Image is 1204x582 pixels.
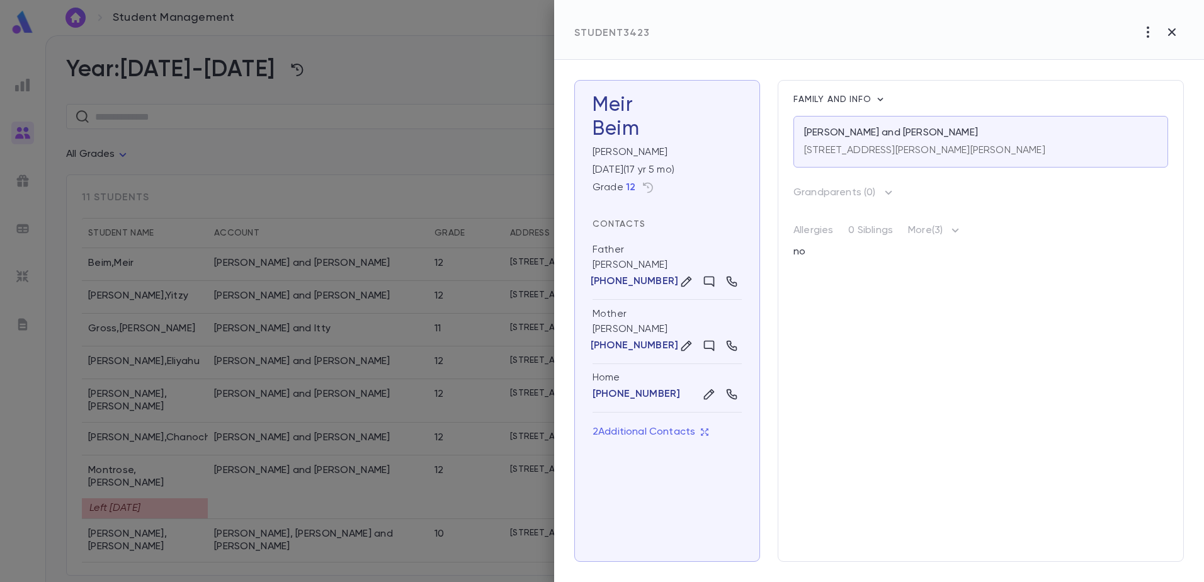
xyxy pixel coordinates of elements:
[848,224,893,242] p: 0 Siblings
[574,28,650,38] span: Student 3423
[793,95,874,104] span: Family and info
[908,223,963,243] p: More (3)
[593,275,676,288] button: [PHONE_NUMBER]
[593,220,645,229] span: Contacts
[588,141,742,159] div: [PERSON_NAME]
[591,339,678,352] p: [PHONE_NUMBER]
[593,117,742,141] div: Beim
[591,275,678,288] p: [PHONE_NUMBER]
[593,243,624,256] div: Father
[593,93,742,141] h3: Meir
[626,181,635,194] button: 12
[593,307,627,321] div: Mother
[793,183,895,203] button: Grandparents (0)
[593,181,635,194] div: Grade
[593,426,709,438] p: 2 Additional Contacts
[593,300,742,364] div: [PERSON_NAME]
[593,372,742,384] div: Home
[593,339,676,352] button: [PHONE_NUMBER]
[804,144,1045,157] p: [STREET_ADDRESS][PERSON_NAME][PERSON_NAME]
[786,242,833,262] p: no
[793,224,833,242] p: Allergies
[793,186,876,199] p: Grandparents ( 0 )
[593,388,680,401] button: [PHONE_NUMBER]
[593,236,742,300] div: [PERSON_NAME]
[804,127,978,139] p: [PERSON_NAME] and [PERSON_NAME]
[588,159,742,176] div: [DATE] ( 17 yr 5 mo )
[593,420,709,444] button: 2Additional Contacts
